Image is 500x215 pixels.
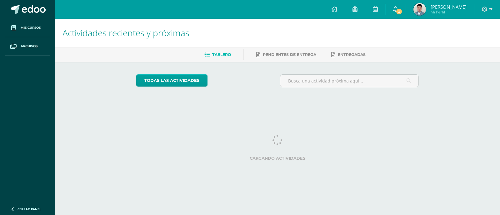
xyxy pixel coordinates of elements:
[136,74,207,87] a: todas las Actividades
[212,52,231,57] span: Tablero
[431,4,467,10] span: [PERSON_NAME]
[17,207,41,211] span: Cerrar panel
[280,75,419,87] input: Busca una actividad próxima aquí...
[396,8,402,15] span: 3
[338,52,366,57] span: Entregadas
[21,44,37,49] span: Archivos
[263,52,316,57] span: Pendientes de entrega
[331,50,366,60] a: Entregadas
[204,50,231,60] a: Tablero
[413,3,426,16] img: 802e057e37c2cd8cc9d181c9f5963865.png
[62,27,189,39] span: Actividades recientes y próximas
[21,25,41,30] span: Mis cursos
[5,19,50,37] a: Mis cursos
[136,156,419,161] label: Cargando actividades
[431,9,467,15] span: Mi Perfil
[5,37,50,56] a: Archivos
[256,50,316,60] a: Pendientes de entrega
